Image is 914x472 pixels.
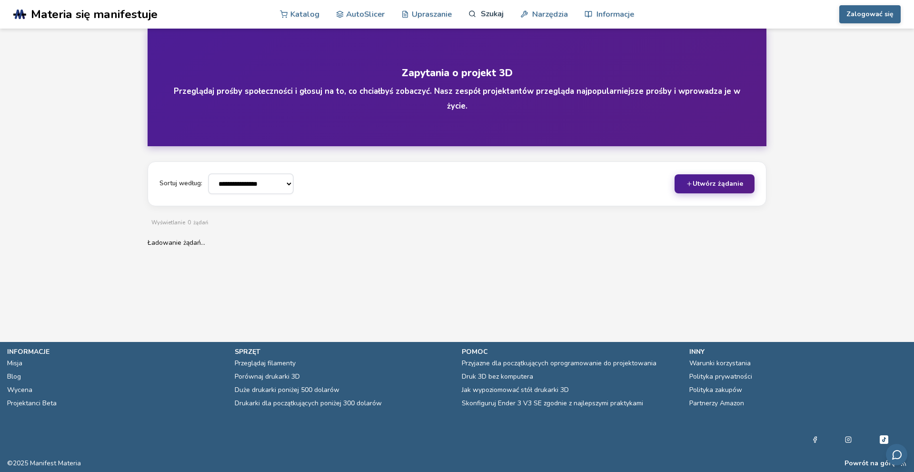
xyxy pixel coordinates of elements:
font: Przeglądaj filamenty [235,359,296,368]
font: Skonfiguruj Ender 3 V3 SE zgodnie z najlepszymi praktykami [462,399,643,408]
a: Wycena [7,383,32,397]
font: Szukaj [481,8,504,19]
font: Druk 3D bez komputera [462,372,533,381]
font: Informacje [596,9,634,20]
button: Wyślij opinię e-mailem [886,444,907,465]
font: Utwórz żądanie [693,179,743,188]
font: © [7,459,13,468]
font: żądań [193,219,208,226]
font: Przyjazne dla początkujących oprogramowanie do projektowania [462,359,656,368]
a: Porównaj drukarki 3D [235,370,300,383]
font: Narzędzia [532,9,568,20]
font: pomoc [462,347,488,356]
button: Utwórz żądanie [675,174,755,193]
font: sprzęt [235,347,260,356]
font: Polityka prywatności [689,372,752,381]
a: Duże drukarki poniżej 500 dolarów [235,383,339,397]
font: Duże drukarki poniżej 500 dolarów [235,385,339,394]
a: Blog [7,370,21,383]
font: Polityka zakupów [689,385,742,394]
a: Jak wypoziomować stół drukarki 3D [462,383,569,397]
font: Blog [7,372,21,381]
font: Zapytania o projekt 3D [402,66,513,80]
font: Zalogować się [846,10,894,19]
font: Wycena [7,385,32,394]
font: 0 [188,219,191,226]
font: Projektanci Beta [7,399,57,408]
a: Przeglądaj filamenty [235,357,296,370]
font: Katalog [290,9,319,20]
font: Porównaj drukarki 3D [235,372,300,381]
a: TikTok [878,434,890,445]
font: Jak wypoziomować stół drukarki 3D [462,385,569,394]
a: Warunki korzystania [689,357,751,370]
button: Zalogować się [839,5,901,23]
a: Facebook [812,434,818,445]
font: 2025 [13,459,28,468]
font: Powrót na górę [844,459,895,468]
font: Misja [7,359,22,368]
font: Przeglądaj prośby społeczności i głosuj na to, co chciałbyś zobaczyć. Nasz zespół projektantów pr... [174,86,740,111]
font: Drukarki dla początkujących poniżej 300 dolarów [235,399,382,408]
font: Inny [689,347,705,356]
a: Instagram [845,434,852,445]
font: AutoSlicer [346,9,385,20]
font: Warunki korzystania [689,359,751,368]
a: Polityka zakupów [689,383,742,397]
font: Upraszanie [412,9,452,20]
a: Druk 3D bez komputera [462,370,533,383]
button: Powrót na górę [844,460,895,467]
a: Kanał RSS [900,460,907,467]
a: Polityka prywatności [689,370,752,383]
a: Partnerzy Amazon [689,397,744,410]
font: Manifest Materia [30,459,81,468]
font: informacje [7,347,50,356]
font: Sortuj według: [159,179,202,188]
font: Ładowanie żądań... [148,238,205,247]
font: Partnerzy Amazon [689,399,744,408]
a: Przyjazne dla początkujących oprogramowanie do projektowania [462,357,656,370]
a: Drukarki dla początkujących poniżej 300 dolarów [235,397,382,410]
a: Misja [7,357,22,370]
a: Projektanci Beta [7,397,57,410]
font: Materia się manifestuje [31,6,158,22]
font: Wyświetlanie [151,219,185,226]
a: Skonfiguruj Ender 3 V3 SE zgodnie z najlepszymi praktykami [462,397,643,410]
